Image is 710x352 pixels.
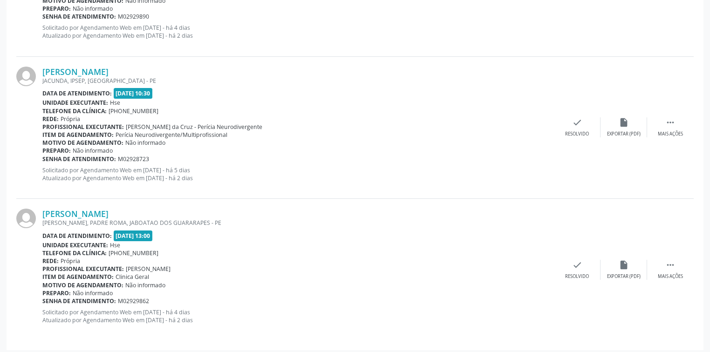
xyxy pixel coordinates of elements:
p: Solicitado por Agendamento Web em [DATE] - há 4 dias Atualizado por Agendamento Web em [DATE] - h... [42,24,554,40]
span: [PERSON_NAME] da Cruz - Perícia Neurodivergente [126,123,262,131]
b: Profissional executante: [42,265,124,273]
b: Rede: [42,115,59,123]
b: Rede: [42,257,59,265]
div: Exportar (PDF) [607,131,641,137]
span: Perícia Neurodivergente/Multiprofissional [116,131,227,139]
span: [DATE] 13:00 [114,230,153,241]
span: Hse [110,241,120,249]
b: Item de agendamento: [42,131,114,139]
a: [PERSON_NAME] [42,209,109,219]
b: Data de atendimento: [42,232,112,240]
i:  [665,260,676,270]
i: check [572,117,582,128]
div: [PERSON_NAME], PADRE ROMA, JABOATAO DOS GUARARAPES - PE [42,219,554,227]
b: Senha de atendimento: [42,155,116,163]
b: Profissional executante: [42,123,124,131]
span: [DATE] 10:30 [114,88,153,99]
b: Telefone da clínica: [42,107,107,115]
div: Resolvido [565,273,589,280]
span: Não informado [125,139,165,147]
i: insert_drive_file [619,260,629,270]
b: Telefone da clínica: [42,249,107,257]
span: Não informado [73,289,113,297]
img: img [16,209,36,228]
span: Não informado [125,281,165,289]
div: JACUNDA, IPSEP, [GEOGRAPHIC_DATA] - PE [42,77,554,85]
p: Solicitado por Agendamento Web em [DATE] - há 4 dias Atualizado por Agendamento Web em [DATE] - h... [42,308,554,324]
span: [PHONE_NUMBER] [109,249,158,257]
span: Hse [110,99,120,107]
b: Item de agendamento: [42,273,114,281]
span: M02928723 [118,155,149,163]
b: Unidade executante: [42,99,108,107]
span: Não informado [73,147,113,155]
b: Senha de atendimento: [42,297,116,305]
div: Mais ações [658,131,683,137]
span: Não informado [73,5,113,13]
b: Unidade executante: [42,241,108,249]
b: Preparo: [42,5,71,13]
span: Própria [61,257,80,265]
span: M02929862 [118,297,149,305]
b: Motivo de agendamento: [42,281,123,289]
b: Preparo: [42,147,71,155]
div: Mais ações [658,273,683,280]
b: Preparo: [42,289,71,297]
b: Motivo de agendamento: [42,139,123,147]
img: img [16,67,36,86]
b: Data de atendimento: [42,89,112,97]
i: check [572,260,582,270]
span: Clinica Geral [116,273,149,281]
span: [PHONE_NUMBER] [109,107,158,115]
span: [PERSON_NAME] [126,265,171,273]
a: [PERSON_NAME] [42,67,109,77]
span: M02929890 [118,13,149,20]
i:  [665,117,676,128]
p: Solicitado por Agendamento Web em [DATE] - há 5 dias Atualizado por Agendamento Web em [DATE] - h... [42,166,554,182]
b: Senha de atendimento: [42,13,116,20]
span: Própria [61,115,80,123]
div: Resolvido [565,131,589,137]
i: insert_drive_file [619,117,629,128]
div: Exportar (PDF) [607,273,641,280]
